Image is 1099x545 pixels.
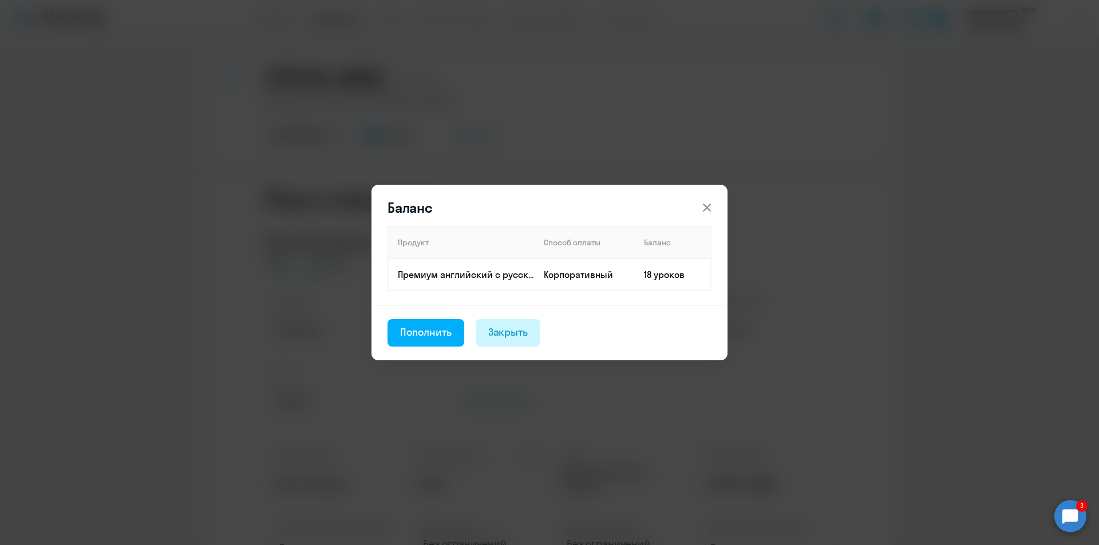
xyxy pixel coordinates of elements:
[476,319,541,347] button: Закрыть
[398,268,534,281] p: Премиум английский с русскоговорящим преподавателем
[388,226,535,258] th: Продукт
[388,319,464,347] button: Пополнить
[371,198,728,217] header: Баланс
[535,226,635,258] th: Способ оплаты
[488,325,528,340] div: Закрыть
[535,258,635,291] td: Корпоративный
[635,226,711,258] th: Баланс
[400,325,452,340] div: Пополнить
[635,258,711,291] td: 18 уроков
